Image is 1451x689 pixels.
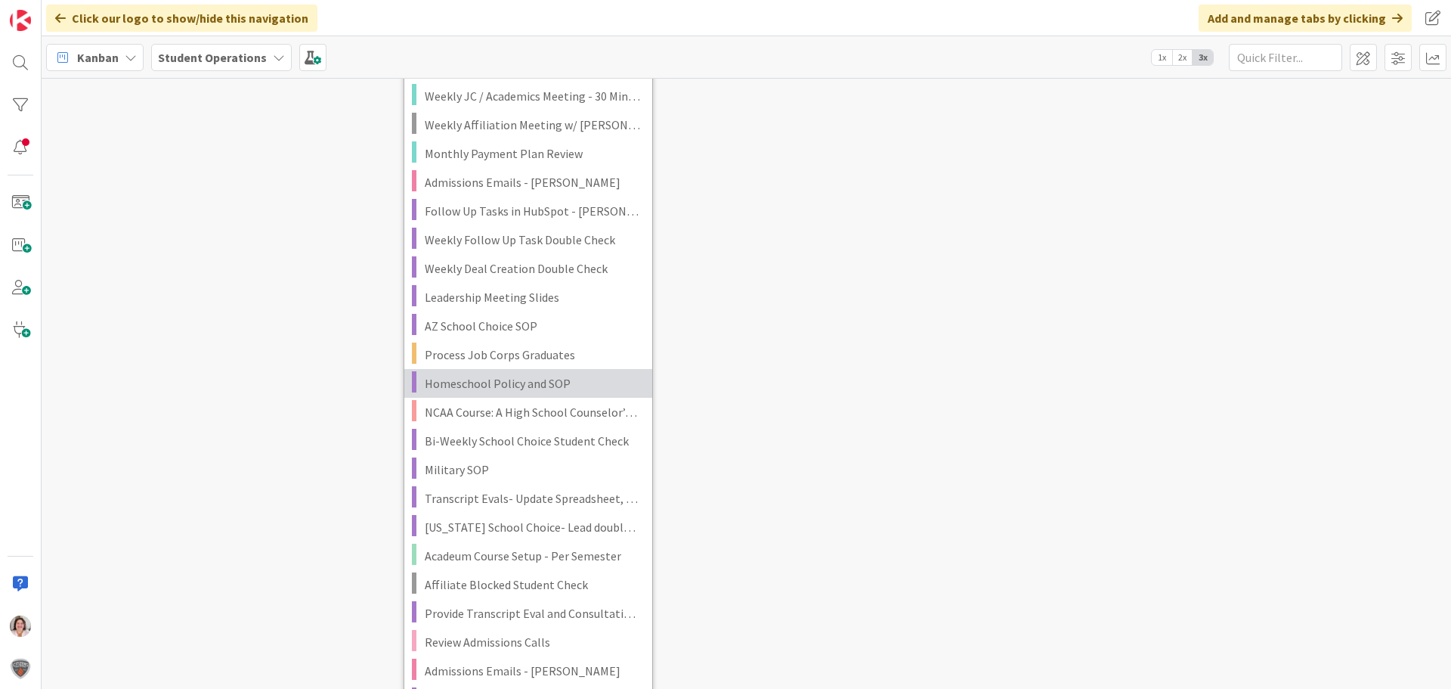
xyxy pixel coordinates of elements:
[1193,50,1213,65] span: 3x
[425,144,641,163] span: Monthly Payment Plan Review
[1199,5,1412,32] div: Add and manage tabs by clicking
[425,345,641,365] span: Process Job Corps Graduates
[425,259,641,278] span: Weekly Deal Creation Double Check
[10,658,31,679] img: avatar
[77,48,119,67] span: Kanban
[425,546,641,566] span: Acadeum Course Setup - Per Semester
[404,427,652,455] a: Bi-Weekly School Choice Student Check
[404,369,652,398] a: Homeschool Policy and SOP
[1229,44,1342,71] input: Quick Filter...
[425,172,641,192] span: Admissions Emails - [PERSON_NAME]
[425,575,641,594] span: Affiliate Blocked Student Check
[425,86,641,106] span: Weekly JC / Academics Meeting - 30 Minutes
[425,316,641,336] span: AZ School Choice SOP
[425,201,641,221] span: Follow Up Tasks in HubSpot - [PERSON_NAME]
[425,374,641,393] span: Homeschool Policy and SOP
[425,115,641,135] span: Weekly Affiliation Meeting w/ [PERSON_NAME]
[425,431,641,451] span: Bi-Weekly School Choice Student Check
[404,225,652,254] a: Weekly Follow Up Task Double Check
[404,312,652,340] a: AZ School Choice SOP
[404,628,652,656] a: Review Admissions Calls
[425,489,641,508] span: Transcript Evals- Update Spreadsheet, Check Deal Stage in Hub and Send Follow Up in Hub
[46,5,317,32] div: Click our logo to show/hide this navigation
[404,484,652,513] a: Transcript Evals- Update Spreadsheet, Check Deal Stage in Hub and Send Follow Up in Hub
[404,197,652,225] a: Follow Up Tasks in HubSpot - [PERSON_NAME]
[425,661,641,681] span: Admissions Emails - [PERSON_NAME]
[425,287,641,307] span: Leadership Meeting Slides
[1172,50,1193,65] span: 2x
[404,254,652,283] a: Weekly Deal Creation Double Check
[425,517,641,537] span: [US_STATE] School Choice- Lead double check
[425,460,641,480] span: Military SOP
[425,632,641,652] span: Review Admissions Calls
[404,656,652,685] a: Admissions Emails - [PERSON_NAME]
[1152,50,1172,65] span: 1x
[404,82,652,110] a: Weekly JC / Academics Meeting - 30 Minutes
[404,110,652,139] a: Weekly Affiliation Meeting w/ [PERSON_NAME]
[404,398,652,427] a: NCAA Course: A High School Counselor’s Tutorial to the NCAA Eligibility Center
[158,50,267,65] b: Student Operations
[404,542,652,570] a: Acadeum Course Setup - Per Semester
[404,168,652,197] a: Admissions Emails - [PERSON_NAME]
[404,455,652,484] a: Military SOP
[404,139,652,168] a: Monthly Payment Plan Review
[404,570,652,599] a: Affiliate Blocked Student Check
[404,513,652,542] a: [US_STATE] School Choice- Lead double check
[404,340,652,369] a: Process Job Corps Graduates
[425,230,641,250] span: Weekly Follow Up Task Double Check
[10,10,31,31] img: Visit kanbanzone.com
[10,616,31,637] img: EW
[404,283,652,312] a: Leadership Meeting Slides
[425,402,641,422] span: NCAA Course: A High School Counselor’s Tutorial to the NCAA Eligibility Center
[404,599,652,628] a: Provide Transcript Eval and Consultation Call Data
[425,604,641,623] span: Provide Transcript Eval and Consultation Call Data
